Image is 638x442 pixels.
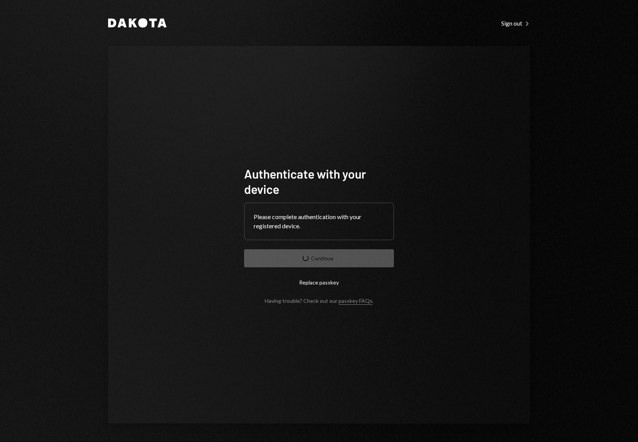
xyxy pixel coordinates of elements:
a: Sign out [501,19,530,27]
a: passkey FAQs [338,297,372,305]
button: Replace passkey [244,273,394,291]
div: Please complete authentication with your registered device. [254,212,384,231]
h1: Authenticate with your device [244,166,394,197]
div: Having trouble? Check out our . [265,297,374,304]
